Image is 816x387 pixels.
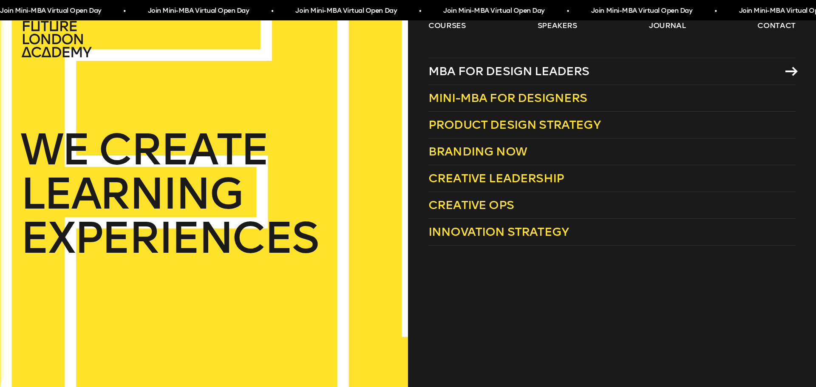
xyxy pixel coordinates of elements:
span: Branding Now [428,144,527,158]
a: Creative Ops [428,192,796,219]
a: courses [428,20,466,31]
a: Creative Leadership [428,165,796,192]
span: Creative Leadership [428,171,564,185]
a: Mini-MBA for Designers [428,85,796,112]
a: Innovation Strategy [428,219,796,246]
a: Branding Now [428,138,796,165]
span: • [714,3,716,19]
span: Innovation Strategy [428,225,569,239]
a: journal [649,20,686,31]
a: speakers [538,20,577,31]
span: • [566,3,568,19]
a: contact [757,20,796,31]
span: MBA for Design Leaders [428,64,589,78]
span: • [122,3,125,19]
span: Creative Ops [428,198,514,212]
a: Product Design Strategy [428,112,796,138]
a: MBA for Design Leaders [428,58,796,85]
span: Product Design Strategy [428,118,601,132]
span: • [270,3,272,19]
span: • [418,3,420,19]
span: Mini-MBA for Designers [428,91,587,105]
